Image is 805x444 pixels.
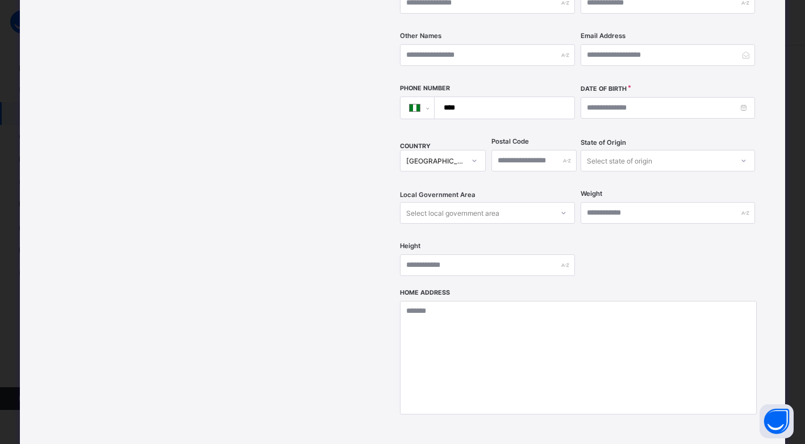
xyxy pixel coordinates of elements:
[587,150,652,171] div: Select state of origin
[400,289,450,296] label: Home Address
[581,85,627,93] label: Date of Birth
[581,139,626,146] span: State of Origin
[581,190,602,198] label: Weight
[491,137,529,145] label: Postal Code
[760,404,794,438] button: Open asap
[400,242,420,250] label: Height
[581,32,625,40] label: Email Address
[406,157,465,165] div: [GEOGRAPHIC_DATA]
[406,202,499,224] div: Select local government area
[400,85,450,92] label: Phone Number
[400,143,431,150] span: COUNTRY
[400,191,476,199] span: Local Government Area
[400,32,441,40] label: Other Names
